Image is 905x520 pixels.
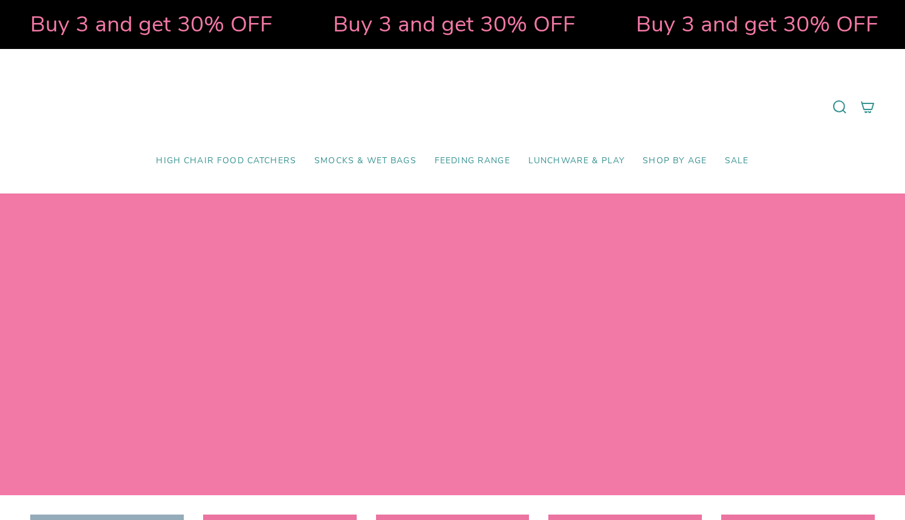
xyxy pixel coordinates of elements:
[147,147,305,175] a: High Chair Food Catchers
[716,147,758,175] a: SALE
[426,147,519,175] a: Feeding Range
[305,147,426,175] a: Smocks & Wet Bags
[725,156,749,166] span: SALE
[635,9,877,39] strong: Buy 3 and get 30% OFF
[643,156,707,166] span: Shop by Age
[29,9,271,39] strong: Buy 3 and get 30% OFF
[528,156,624,166] span: Lunchware & Play
[156,156,296,166] span: High Chair Food Catchers
[519,147,634,175] a: Lunchware & Play
[332,9,574,39] strong: Buy 3 and get 30% OFF
[348,67,557,147] a: Mumma’s Little Helpers
[634,147,716,175] a: Shop by Age
[435,156,510,166] span: Feeding Range
[314,156,417,166] span: Smocks & Wet Bags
